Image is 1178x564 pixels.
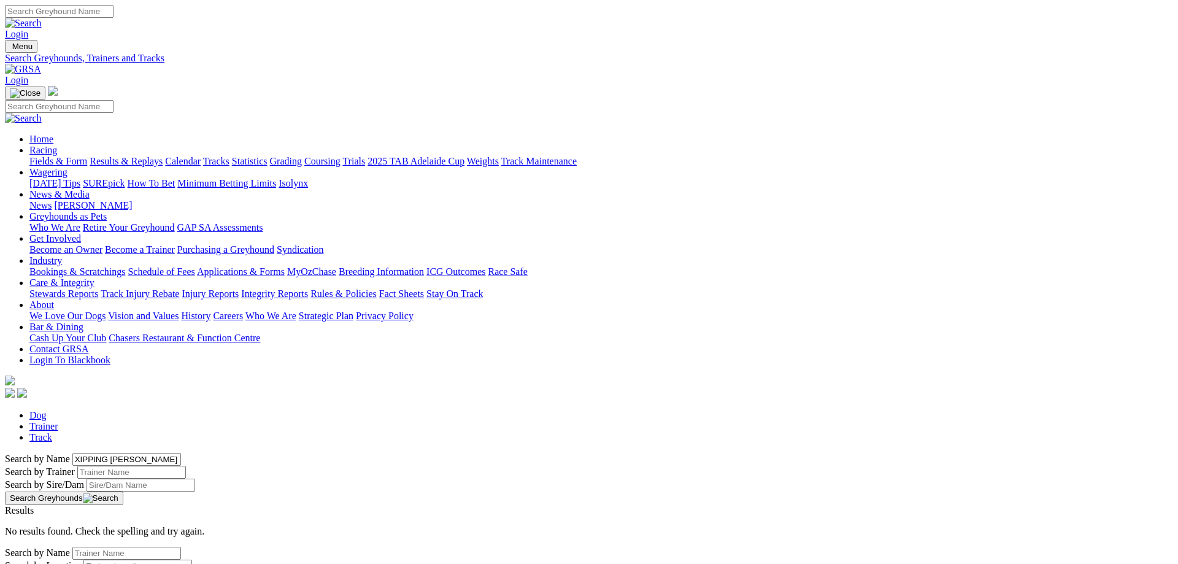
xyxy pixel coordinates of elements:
[213,311,243,321] a: Careers
[54,200,132,211] a: [PERSON_NAME]
[356,311,414,321] a: Privacy Policy
[128,266,194,277] a: Schedule of Fees
[310,288,377,299] a: Rules & Policies
[109,333,260,343] a: Chasers Restaurant & Function Centre
[29,178,80,188] a: [DATE] Tips
[5,100,114,113] input: Search
[105,244,175,255] a: Become a Trainer
[426,266,485,277] a: ICG Outcomes
[29,421,58,431] a: Trainer
[203,156,229,166] a: Tracks
[29,200,52,211] a: News
[83,222,175,233] a: Retire Your Greyhound
[29,244,102,255] a: Become an Owner
[379,288,424,299] a: Fact Sheets
[83,178,125,188] a: SUREpick
[87,479,195,492] input: Search by Sire/Dam name
[29,134,53,144] a: Home
[29,189,90,199] a: News & Media
[182,288,239,299] a: Injury Reports
[181,311,210,321] a: History
[5,18,42,29] img: Search
[29,211,107,222] a: Greyhounds as Pets
[5,87,45,100] button: Toggle navigation
[29,200,1173,211] div: News & Media
[5,53,1173,64] a: Search Greyhounds, Trainers and Tracks
[165,156,201,166] a: Calendar
[501,156,577,166] a: Track Maintenance
[5,376,15,385] img: logo-grsa-white.png
[232,156,268,166] a: Statistics
[29,432,52,442] a: Track
[29,222,1173,233] div: Greyhounds as Pets
[287,266,336,277] a: MyOzChase
[12,42,33,51] span: Menu
[29,178,1173,189] div: Wagering
[488,266,527,277] a: Race Safe
[29,311,106,321] a: We Love Our Dogs
[29,311,1173,322] div: About
[29,156,87,166] a: Fields & Form
[177,178,276,188] a: Minimum Betting Limits
[72,453,181,466] input: Search by Greyhound name
[426,288,483,299] a: Stay On Track
[197,266,285,277] a: Applications & Forms
[101,288,179,299] a: Track Injury Rebate
[29,333,106,343] a: Cash Up Your Club
[5,492,123,505] button: Search Greyhounds
[5,526,1173,537] p: No results found. Check the spelling and try again.
[90,156,163,166] a: Results & Replays
[29,322,83,332] a: Bar & Dining
[29,344,88,354] a: Contact GRSA
[29,277,94,288] a: Care & Integrity
[177,222,263,233] a: GAP SA Assessments
[29,288,98,299] a: Stewards Reports
[29,222,80,233] a: Who We Are
[72,547,181,560] input: Search by Trainer Name
[29,355,110,365] a: Login To Blackbook
[279,178,308,188] a: Isolynx
[304,156,341,166] a: Coursing
[29,410,47,420] a: Dog
[17,388,27,398] img: twitter.svg
[83,493,118,503] img: Search
[29,266,1173,277] div: Industry
[29,288,1173,299] div: Care & Integrity
[339,266,424,277] a: Breeding Information
[368,156,464,166] a: 2025 TAB Adelaide Cup
[29,266,125,277] a: Bookings & Scratchings
[5,40,37,53] button: Toggle navigation
[270,156,302,166] a: Grading
[5,29,28,39] a: Login
[128,178,175,188] a: How To Bet
[29,233,81,244] a: Get Involved
[5,547,70,558] label: Search by Name
[5,75,28,85] a: Login
[5,466,75,477] label: Search by Trainer
[241,288,308,299] a: Integrity Reports
[5,64,41,75] img: GRSA
[467,156,499,166] a: Weights
[48,86,58,96] img: logo-grsa-white.png
[29,244,1173,255] div: Get Involved
[77,466,186,479] input: Search by Trainer name
[29,145,57,155] a: Racing
[108,311,179,321] a: Vision and Values
[5,479,84,490] label: Search by Sire/Dam
[29,167,67,177] a: Wagering
[277,244,323,255] a: Syndication
[29,299,54,310] a: About
[177,244,274,255] a: Purchasing a Greyhound
[5,388,15,398] img: facebook.svg
[29,255,62,266] a: Industry
[29,333,1173,344] div: Bar & Dining
[29,156,1173,167] div: Racing
[5,5,114,18] input: Search
[5,113,42,124] img: Search
[5,454,70,464] label: Search by Name
[5,505,1173,516] div: Results
[245,311,296,321] a: Who We Are
[10,88,40,98] img: Close
[299,311,353,321] a: Strategic Plan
